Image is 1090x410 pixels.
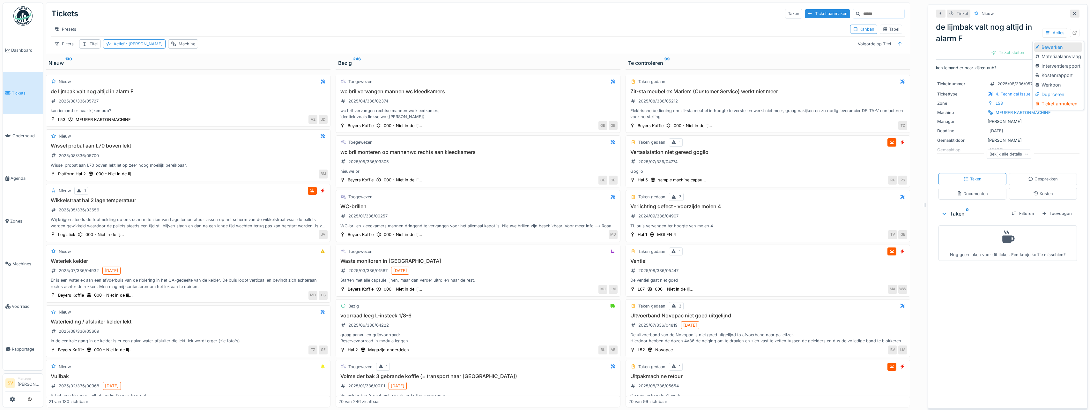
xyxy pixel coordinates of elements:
[59,309,71,315] div: Nieuw
[937,118,985,125] div: Manager
[58,232,75,238] div: Logistiek
[655,347,673,353] div: Novopac
[319,291,328,300] div: CS
[990,128,1003,134] div: [DATE]
[348,139,373,145] div: Toegewezen
[348,194,373,200] div: Toegewezen
[996,110,1051,116] div: MEURER KARTONMACHINE
[937,128,985,134] div: Deadline
[943,228,1073,258] div: Nog geen taken voor dit ticket. Een kopje koffie misschien?
[996,91,1030,97] div: 4. Technical issue
[628,149,907,155] h3: Vertaalstation niet gereed goglio
[308,115,317,124] div: AZ
[679,194,681,200] div: 3
[898,121,907,130] div: TZ
[888,285,897,294] div: MA
[638,123,664,129] div: Beyers Koffie
[125,42,163,46] span: : [PERSON_NAME]
[853,26,874,32] div: Kanban
[49,373,328,379] h3: Vuilbak
[855,39,894,49] div: Volgorde op Titel
[598,285,607,294] div: MJ
[308,345,317,354] div: TZ
[90,41,98,47] div: Titel
[638,364,665,370] div: Taken gedaan
[393,268,407,274] div: [DATE]
[679,303,681,309] div: 3
[937,91,985,97] div: Tickettype
[308,291,317,300] div: MD
[12,133,41,139] span: Onderhoud
[883,26,899,32] div: Tabel
[338,168,617,174] div: nieuwe bril
[338,149,617,155] h3: wc bril monteren op mannenwc rechts aan kleedkamers
[59,328,99,334] div: 2025/08/336/05669
[638,286,645,292] div: L67
[105,268,118,274] div: [DATE]
[1039,209,1074,218] div: Toevoegen
[384,232,422,238] div: 000 - Niet in de lij...
[49,258,328,264] h3: Waterlek kelder
[638,232,647,238] div: Hal 1
[58,171,86,177] div: Platform Hal 2
[638,139,665,145] div: Taken gedaan
[12,346,41,352] span: Rapportage
[638,159,678,165] div: 2025/07/336/04774
[338,277,617,283] div: Starten met alle capsule lijnen, maar dan verder uitrollen naar de rest.
[898,176,907,185] div: PS
[338,373,617,379] h3: Volmelder bak 3 gebrande koffie (= transport naar [GEOGRAPHIC_DATA])
[76,117,131,123] div: MEURER KARTONMACHINE
[888,230,897,239] div: TV
[638,248,665,254] div: Taken gedaan
[638,194,665,200] div: Taken gedaan
[179,41,195,47] div: Machine
[638,322,678,328] div: 2025/07/336/04819
[936,21,1079,44] div: de lijmbak valt nog altijd in alarm F
[59,364,71,370] div: Nieuw
[609,121,618,130] div: GE
[1034,99,1082,109] div: Ticket annuleren
[59,98,99,104] div: 2025/08/336/05727
[936,65,1079,71] p: kan iemand er naar kijken aub?
[628,313,907,319] h3: UItvoerband Novopac niet goed uitgelijnd
[96,171,135,177] div: 000 - Niet in de lij...
[1042,28,1067,37] div: Acties
[319,345,328,354] div: GE
[982,11,994,17] div: Nieuw
[348,98,388,104] div: 2025/04/336/02374
[1034,71,1082,80] div: Kostenrapport
[49,143,328,149] h3: Wissel probat aan L70 boven lekt
[888,345,897,354] div: BV
[609,230,618,239] div: MD
[997,81,1037,87] div: 2025/08/336/05727
[638,268,678,274] div: 2025/08/336/05447
[319,115,328,124] div: JD
[384,286,422,292] div: 000 - Niet in de lij...
[51,25,79,34] div: Presets
[805,9,850,18] div: Ticket aanmaken
[5,378,15,388] li: SV
[638,177,648,183] div: Hal 5
[941,210,1006,217] div: Taken
[348,303,359,309] div: Bezig
[59,133,71,139] div: Nieuw
[898,230,907,239] div: GE
[628,168,907,174] div: Goglio
[989,48,1027,57] div: Ticket sluiten
[657,232,676,238] div: MOLEN 4
[664,59,670,67] sup: 99
[888,176,897,185] div: PA
[319,170,328,178] div: BM
[51,5,78,22] div: Tickets
[13,6,33,26] img: Badge_color-CXgf-gQk.svg
[898,345,907,354] div: LM
[638,79,665,85] div: Taken gedaan
[638,303,665,309] div: Taken gedaan
[348,79,373,85] div: Toegewezen
[628,223,907,229] div: TL buis vervangen ter hoogte van molen 4
[348,177,374,183] div: Beyers Koffie
[384,177,422,183] div: 000 - Niet in de lij...
[59,268,99,274] div: 2025/07/336/04932
[996,100,1003,106] div: L53
[1034,80,1082,90] div: Werkbon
